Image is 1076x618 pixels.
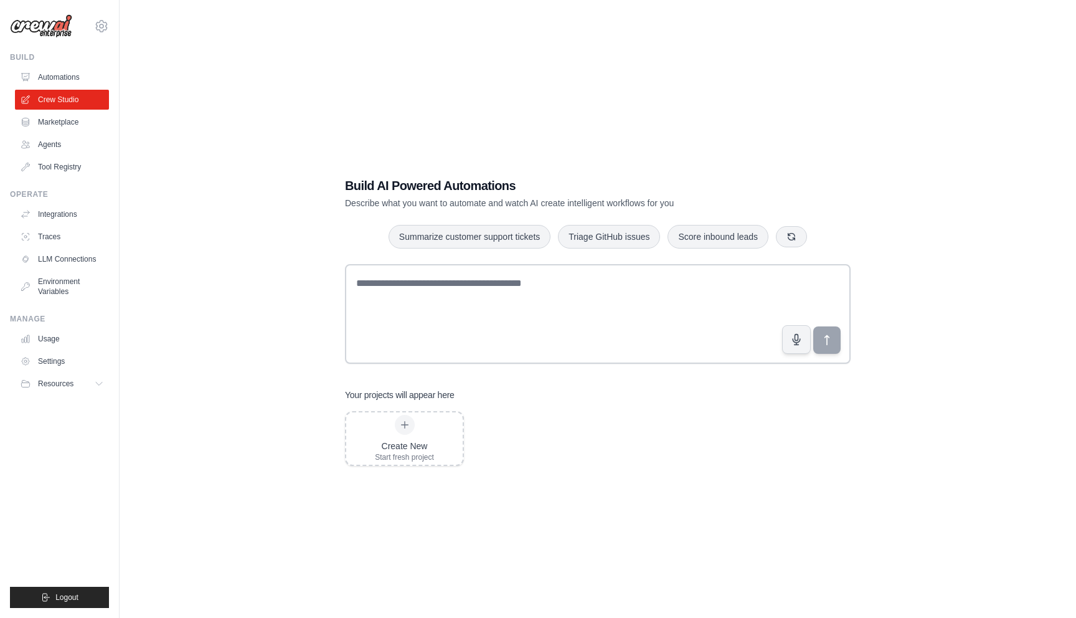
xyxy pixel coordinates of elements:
a: Crew Studio [15,90,109,110]
div: Operate [10,189,109,199]
a: LLM Connections [15,249,109,269]
div: Start fresh project [375,452,434,462]
h3: Your projects will appear here [345,389,455,401]
a: Usage [15,329,109,349]
button: Resources [15,374,109,394]
span: Resources [38,379,73,389]
h1: Build AI Powered Automations [345,177,763,194]
button: Get new suggestions [776,226,807,247]
button: Click to speak your automation idea [782,325,811,354]
div: Manage [10,314,109,324]
button: Logout [10,587,109,608]
a: Environment Variables [15,272,109,302]
img: Logo [10,14,72,38]
button: Summarize customer support tickets [389,225,550,249]
div: Create New [375,440,434,452]
a: Automations [15,67,109,87]
a: Marketplace [15,112,109,132]
a: Integrations [15,204,109,224]
a: Traces [15,227,109,247]
button: Score inbound leads [668,225,768,249]
button: Triage GitHub issues [558,225,660,249]
span: Logout [55,592,78,602]
a: Settings [15,351,109,371]
a: Agents [15,135,109,154]
p: Describe what you want to automate and watch AI create intelligent workflows for you [345,197,763,209]
div: Build [10,52,109,62]
a: Tool Registry [15,157,109,177]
